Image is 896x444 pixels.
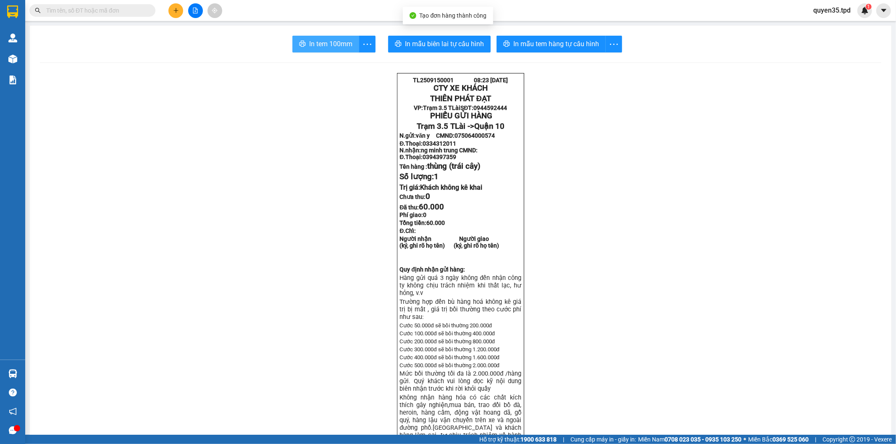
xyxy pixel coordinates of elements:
strong: Phí giao: [399,212,426,218]
span: Tạo đơn hàng thành công [420,12,487,19]
span: [DATE] [490,77,508,84]
span: TL2509150001 [413,77,454,84]
span: Mức bồi thường tối đa là 2.000.000đ /hàng gửi. Quý khách vui lòng đọc kỹ nội dung biên nhận trước... [399,370,521,392]
span: printer [503,40,510,48]
span: quyen35.tpd [807,5,857,16]
img: warehouse-icon [8,34,17,42]
strong: Đ.Thoại: [399,140,456,147]
span: printer [395,40,402,48]
span: more [359,39,375,50]
strong: (ký, ghi rõ họ tên) (ký, ghi rõ họ tên) [399,242,499,249]
img: warehouse-icon [8,55,17,63]
span: message [9,426,17,434]
span: Cước 500.000đ sẽ bồi thường 2.000.000đ [399,362,499,368]
span: search [35,8,41,13]
span: In tem 100mm [309,39,352,49]
img: logo-vxr [7,5,18,18]
span: more [606,39,622,50]
span: Trạm 3.5 TLài [423,104,460,111]
span: | [563,435,564,444]
strong: 0369 525 060 [773,436,809,443]
strong: 0708 023 035 - 0935 103 250 [665,436,741,443]
span: | [815,435,816,444]
span: Quận 10 [474,122,504,131]
span: copyright [849,436,855,442]
span: Cước 400.000đ sẽ bồi thường 1.600.000đ [399,354,499,360]
strong: Đ.Thoại: [399,154,456,160]
button: aim [208,3,222,18]
button: caret-down [876,3,891,18]
span: Miền Bắc [748,435,809,444]
span: 0 [426,192,430,201]
span: Trường hợp đền bù hàng hoá không kê giá trị bị mất , giá trị bồi thường theo cước phí như sau: [399,298,521,321]
span: file-add [192,8,198,13]
span: 075064000574 [455,132,495,139]
input: Tìm tên, số ĐT hoặc mã đơn [46,6,145,15]
span: 60.000 [426,219,445,226]
strong: CTY XE KHÁCH [434,84,488,93]
span: Hỗ trợ kỹ thuật: [479,435,557,444]
button: plus [168,3,183,18]
span: 1 [867,4,870,10]
span: Cung cấp máy in - giấy in: [570,435,636,444]
span: check-circle [410,12,416,19]
span: 0394397359 [423,154,456,160]
span: Đ.Chỉ: [399,227,416,234]
span: aim [212,8,218,13]
button: printerIn tem 100mm [292,36,359,52]
img: icon-new-feature [861,7,869,14]
span: Tổng tiền: [399,219,445,226]
span: ng minh trung CMND: [421,147,478,154]
strong: N.nhận: [399,147,478,154]
strong: Đã thu: [399,204,444,211]
span: Trạm 3.5 TLài -> [417,122,504,131]
span: ⚪️ [744,438,746,441]
span: 60.000 [419,202,444,212]
strong: N.gửi: [399,132,495,139]
span: In mẫu tem hàng tự cấu hình [513,39,599,49]
span: Miền Nam [638,435,741,444]
img: warehouse-icon [8,369,17,378]
span: Hàng gửi quá 3 ngày không đến nhận công ty không chịu trách nhiệm khi thất lạc, hư hỏn... [399,274,521,297]
span: 08:23 [474,77,489,84]
span: 0 [423,212,426,218]
span: caret-down [880,7,888,14]
button: more [605,36,622,52]
span: 0334312011 [423,140,456,147]
span: PHIẾU GỬI HÀNG [430,111,492,120]
button: more [359,36,376,52]
span: Cước 200.000đ sẽ bồi thường 800.000đ [399,338,495,345]
span: Khách không kê khai [420,183,482,191]
span: Cước 50.000đ sẽ bồi thường 200.000đ [399,322,492,329]
strong: THIÊN PHÁT ĐẠT [430,94,491,103]
span: notification [9,407,17,415]
span: thùng (trái cây) [427,162,481,171]
button: printerIn mẫu tem hàng tự cấu hình [497,36,606,52]
span: văn y CMND: [416,132,495,139]
strong: Quy định nhận gửi hàng: [399,266,465,273]
strong: VP: SĐT: [414,104,507,111]
span: printer [299,40,306,48]
strong: Người nhận Người giao [399,235,489,242]
span: Cước 300.000đ sẽ bồi thường 1.200.000đ [399,346,499,353]
span: 0944592444 [474,104,507,111]
span: Cước 100.000đ sẽ bồi thường 400.000đ [399,330,495,337]
button: printerIn mẫu biên lai tự cấu hình [388,36,491,52]
strong: Chưa thu: [399,193,430,200]
strong: 1900 633 818 [520,436,557,443]
button: file-add [188,3,203,18]
span: plus [173,8,179,13]
sup: 1 [866,4,872,10]
span: Số lượng: [399,172,439,181]
span: question-circle [9,389,17,397]
span: 1 [434,172,439,181]
img: solution-icon [8,76,17,84]
strong: Tên hàng : [399,163,481,170]
span: In mẫu biên lai tự cấu hình [405,39,484,49]
span: Trị giá: [399,183,482,191]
